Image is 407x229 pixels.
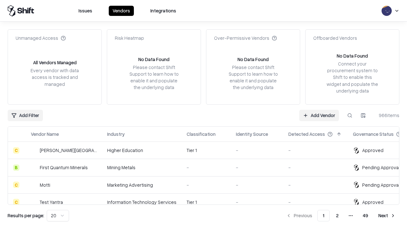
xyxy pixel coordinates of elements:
[288,147,343,154] div: -
[31,182,37,188] img: Motti
[288,164,343,171] div: -
[40,199,63,205] div: Test Yantra
[375,210,399,221] button: Next
[236,147,278,154] div: -
[147,6,180,16] button: Integrations
[187,147,226,154] div: Tier 1
[128,64,180,91] div: Please contact Shift Support to learn how to enable it and populate the underlying data
[362,182,400,188] div: Pending Approval
[33,59,77,66] div: All Vendors Managed
[31,164,37,171] img: First Quantum Minerals
[40,164,88,171] div: First Quantum Minerals
[8,110,43,121] button: Add Filter
[236,131,268,137] div: Identity Source
[13,199,19,205] div: C
[214,35,277,41] div: Over-Permissive Vendors
[299,110,339,121] a: Add Vendor
[138,56,169,63] div: No Data Found
[31,147,37,154] img: Reichman University
[31,131,59,137] div: Vendor Name
[337,52,368,59] div: No Data Found
[13,147,19,154] div: C
[236,164,278,171] div: -
[107,182,176,188] div: Marketing Advertising
[107,147,176,154] div: Higher Education
[13,164,19,171] div: B
[362,199,383,205] div: Approved
[227,64,279,91] div: Please contact Shift Support to learn how to enable it and populate the underlying data
[115,35,144,41] div: Risk Heatmap
[187,164,226,171] div: -
[326,60,379,94] div: Connect your procurement system to Shift to enable this widget and populate the underlying data
[13,182,19,188] div: C
[282,210,399,221] nav: pagination
[317,210,330,221] button: 1
[40,182,50,188] div: Motti
[187,182,226,188] div: -
[107,131,125,137] div: Industry
[31,199,37,205] img: Test Yantra
[107,164,176,171] div: Mining Metals
[374,112,399,119] div: 966 items
[236,199,278,205] div: -
[109,6,134,16] button: Vendors
[16,35,66,41] div: Unmanaged Access
[28,67,81,87] div: Every vendor with data access is tracked and managed
[358,210,373,221] button: 49
[40,147,97,154] div: [PERSON_NAME][GEOGRAPHIC_DATA]
[288,199,343,205] div: -
[331,210,344,221] button: 2
[187,199,226,205] div: Tier 1
[288,182,343,188] div: -
[353,131,394,137] div: Governance Status
[362,147,383,154] div: Approved
[236,182,278,188] div: -
[107,199,176,205] div: Information Technology Services
[362,164,400,171] div: Pending Approval
[187,131,216,137] div: Classification
[8,212,44,219] p: Results per page:
[313,35,357,41] div: Offboarded Vendors
[75,6,96,16] button: Issues
[238,56,269,63] div: No Data Found
[288,131,325,137] div: Detected Access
